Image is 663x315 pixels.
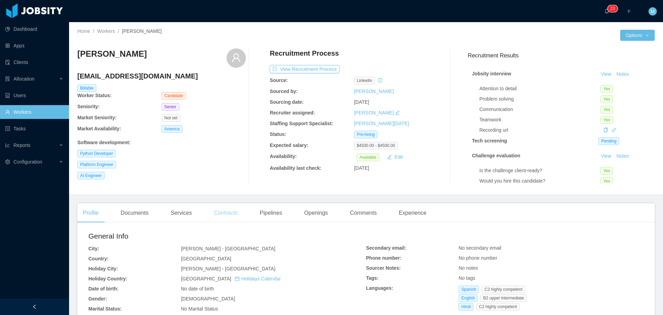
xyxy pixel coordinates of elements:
[88,266,118,271] b: Holiday City:
[270,154,297,159] b: Availability:
[77,203,104,223] div: Profile
[366,255,402,261] b: Phone number:
[459,303,473,311] span: Hindi
[479,116,600,123] div: Teamwork
[5,39,64,53] a: icon: appstoreApps
[235,276,240,281] i: icon: calendar
[354,131,377,138] span: Pre-hiring
[13,159,42,165] span: Configuration
[77,140,131,145] b: Software development :
[604,9,609,13] i: icon: bell
[613,5,615,12] p: 3
[366,265,401,271] b: Sourcer Notes:
[366,275,378,281] b: Tags:
[5,105,64,119] a: icon: userWorkers
[598,153,614,159] a: View
[598,137,619,145] span: Pending
[88,286,118,291] b: Date of birth:
[88,256,108,261] b: Country:
[5,122,64,136] a: icon: profileTasks
[270,142,308,148] b: Expected salary:
[472,153,520,158] strong: Challenge evaluation
[384,153,406,161] button: icon: editEdit
[181,256,231,261] span: [GEOGRAPHIC_DATA]
[162,114,180,122] span: Not set
[77,104,100,109] b: Seniority:
[479,106,600,113] div: Communication
[479,167,600,174] div: Is the challenge client-ready?
[600,167,613,175] span: Yes
[162,125,182,133] span: America
[603,127,608,134] div: Copy
[270,99,304,105] b: Sourcing date:
[479,95,600,103] div: Problem solving
[354,89,394,94] a: [PERSON_NAME]
[612,127,616,133] a: icon: link
[472,138,507,143] strong: Tech screening
[88,231,366,242] h2: General Info
[13,142,30,148] span: Reports
[354,165,369,171] span: [DATE]
[479,85,600,92] div: Attention to detail
[354,142,398,149] span: $4500.00 - $4500.00
[13,76,35,82] span: Allocation
[122,28,162,34] span: [PERSON_NAME]
[181,296,235,302] span: [DEMOGRAPHIC_DATA]
[366,285,393,291] b: Languages:
[270,165,321,171] b: Availability last check:
[603,128,608,132] i: icon: copy
[620,30,655,41] button: Optionsicon: down
[77,84,96,92] span: Billable
[472,71,511,76] strong: Jobsity interview
[254,203,288,223] div: Pipelines
[88,276,127,281] b: Holiday Country:
[115,203,154,223] div: Documents
[612,128,616,132] i: icon: link
[479,127,600,134] div: Recording url
[231,53,241,63] i: icon: user
[600,95,613,103] span: Yes
[97,28,115,34] a: Workers
[5,143,10,148] i: icon: line-chart
[476,303,519,311] span: C2 highly competent
[299,203,334,223] div: Openings
[614,70,632,78] button: Notes
[77,172,105,179] span: AI Engineer
[77,28,90,34] a: Home
[88,246,99,251] b: City:
[5,22,64,36] a: icon: pie-chartDashboard
[77,161,116,168] span: Platform Engineer
[209,203,243,223] div: Contracts
[459,294,478,302] span: English
[378,78,383,83] i: icon: history
[395,110,400,115] i: icon: edit
[479,177,600,185] div: Would you hire this candidate?
[270,121,333,126] b: Staffing Support Specialist:
[651,7,655,16] span: M
[77,150,116,157] span: Python Developer
[270,77,288,83] b: Source:
[5,159,10,164] i: icon: setting
[468,51,655,60] h3: Recruitment Results
[162,92,186,100] span: Candidate
[459,275,644,282] div: No tags
[270,48,339,58] h4: Recruitment Process
[162,103,179,111] span: Senior
[88,296,107,302] b: Gender:
[270,66,339,72] a: icon: exportView Recruitment Process
[181,246,275,251] span: [PERSON_NAME] - [GEOGRAPHIC_DATA]
[600,85,613,93] span: Yes
[270,89,298,94] b: Sourced by:
[600,116,613,124] span: Yes
[270,65,339,73] button: icon: exportView Recruitment Process
[165,203,197,223] div: Services
[459,255,497,261] span: No phone number
[270,110,315,115] b: Recruiter assigned:
[77,115,117,120] b: Market Seniority:
[600,177,613,185] span: Yes
[354,77,375,84] span: linkedin
[5,89,64,102] a: icon: robotUsers
[354,121,409,126] a: [PERSON_NAME][DATE]
[181,266,275,271] span: [PERSON_NAME] - [GEOGRAPHIC_DATA]
[181,286,214,291] span: No date of birth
